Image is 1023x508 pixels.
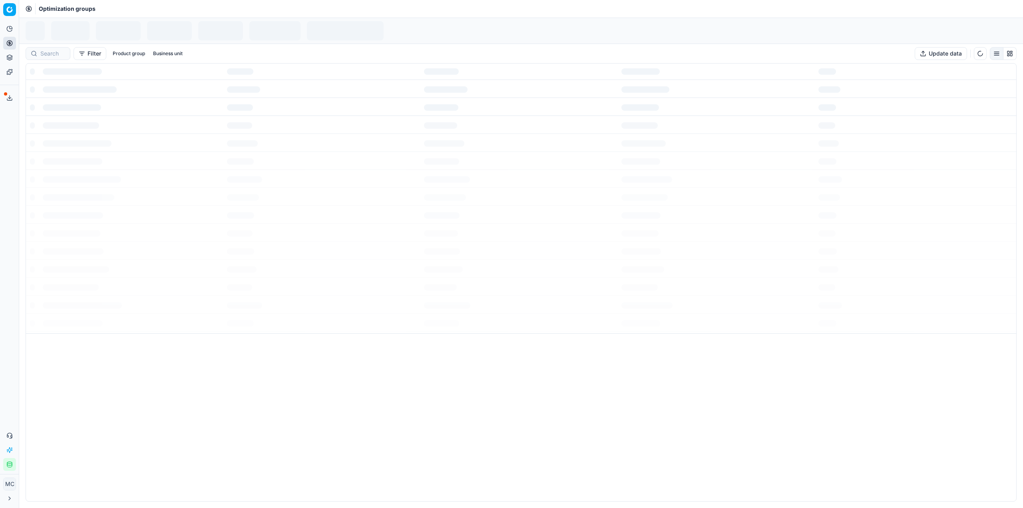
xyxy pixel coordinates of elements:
span: MC [4,478,16,490]
nav: breadcrumb [39,5,96,13]
button: Product group [109,49,148,58]
span: Optimization groups [39,5,96,13]
button: Update data [915,47,967,60]
input: Search [40,50,65,58]
button: Business unit [150,49,186,58]
button: MC [3,478,16,490]
button: Filter [74,47,106,60]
